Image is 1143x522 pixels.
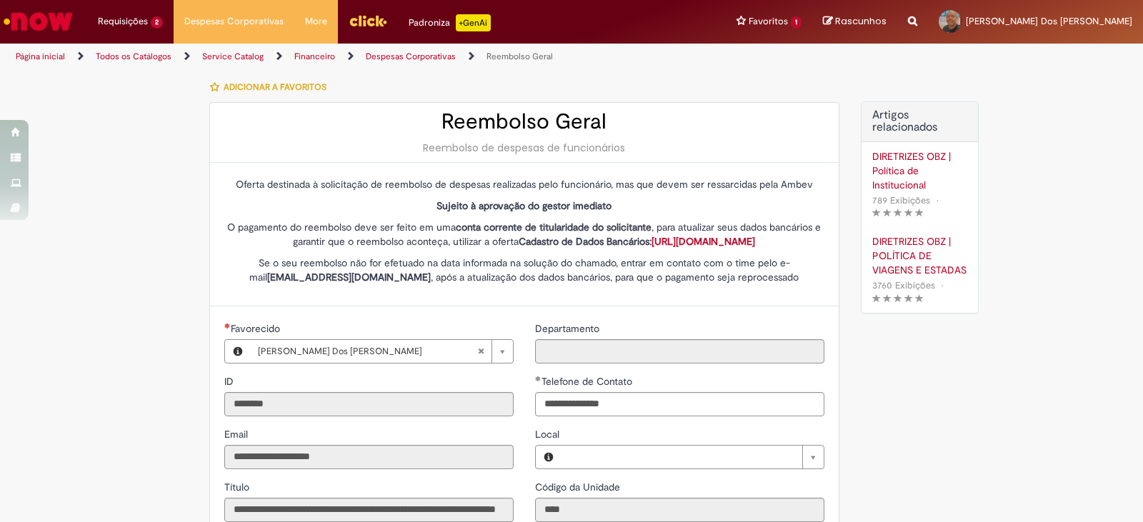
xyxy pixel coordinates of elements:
[98,14,148,29] span: Requisições
[305,14,327,29] span: More
[11,44,752,70] ul: Trilhas de página
[1,7,75,36] img: ServiceNow
[966,15,1132,27] span: [PERSON_NAME] Dos [PERSON_NAME]
[224,428,251,441] span: Somente leitura - Email
[16,51,65,62] a: Página inicial
[224,427,251,441] label: Somente leitura - Email
[535,392,824,416] input: Telefone de Contato
[349,10,387,31] img: click_logo_yellow_360x200.png
[202,51,264,62] a: Service Catalog
[541,375,635,388] span: Telefone de Contato
[225,340,251,363] button: Favorecido, Visualizar este registro Marcos Goncalves Dos Santos
[872,194,930,206] span: 789 Exibições
[224,220,824,249] p: O pagamento do reembolso deve ser feito em uma , para atualizar seus dados bancários e garantir q...
[872,149,967,192] a: DIRETRIZES OBZ | Política de Institucional
[224,81,326,93] span: Adicionar a Favoritos
[409,14,491,31] div: Padroniza
[224,374,236,388] label: Somente leitura - ID
[823,15,887,29] a: Rascunhos
[184,14,284,29] span: Despesas Corporativas
[486,51,553,62] a: Reembolso Geral
[209,72,334,102] button: Adicionar a Favoritos
[535,321,602,336] label: Somente leitura - Departamento
[835,14,887,28] span: Rascunhos
[872,279,935,291] span: 3760 Exibições
[366,51,456,62] a: Despesas Corporativas
[436,199,612,212] strong: Sujeito à aprovação do gestor imediato
[519,235,755,248] strong: Cadastro de Dados Bancários:
[224,480,252,494] label: Somente leitura - Título
[791,16,802,29] span: 1
[224,256,824,284] p: Se o seu reembolso não for efetuado na data informada na solução do chamado, entrar em contato co...
[535,322,602,335] span: Somente leitura - Departamento
[224,110,824,134] h2: Reembolso Geral
[535,498,824,522] input: Código da Unidade
[872,234,967,277] a: DIRETRIZES OBZ | POLÍTICA DE VIAGENS E ESTADAS
[224,498,514,522] input: Título
[151,16,163,29] span: 2
[535,481,623,493] span: Somente leitura - Código da Unidade
[294,51,335,62] a: Financeiro
[224,375,236,388] span: Somente leitura - ID
[224,392,514,416] input: ID
[258,340,477,363] span: [PERSON_NAME] Dos [PERSON_NAME]
[224,323,231,328] span: Obrigatório Preenchido
[535,339,824,363] input: Departamento
[535,428,562,441] span: Local
[535,376,541,381] span: Obrigatório Preenchido
[251,340,513,363] a: [PERSON_NAME] Dos [PERSON_NAME]Limpar campo Favorecido
[224,177,824,191] p: Oferta destinada à solicitação de reembolso de despesas realizadas pelo funcionário, mas que deve...
[652,235,755,248] a: [URL][DOMAIN_NAME]
[749,14,788,29] span: Favoritos
[536,446,561,468] button: Local, Visualizar este registro
[267,271,431,283] strong: [EMAIL_ADDRESS][DOMAIN_NAME]
[561,446,824,468] a: Limpar campo Local
[535,480,623,494] label: Somente leitura - Código da Unidade
[224,481,252,493] span: Somente leitura - Título
[96,51,171,62] a: Todos os Catálogos
[224,141,824,155] div: Reembolso de despesas de funcionários
[456,14,491,31] p: +GenAi
[231,322,283,335] span: Necessários - Favorecido
[938,276,947,295] span: •
[470,340,491,363] abbr: Limpar campo Favorecido
[456,221,652,234] strong: conta corrente de titularidade do solicitante
[872,109,967,134] h3: Artigos relacionados
[933,191,942,210] span: •
[224,445,514,469] input: Email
